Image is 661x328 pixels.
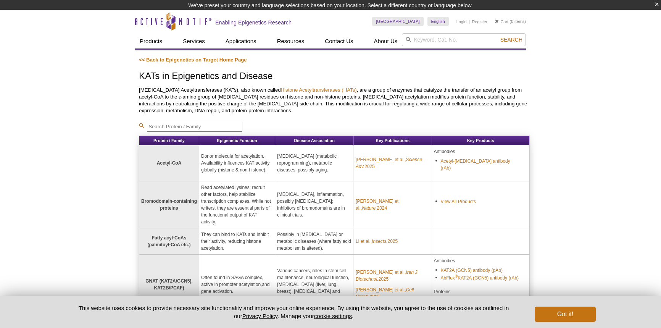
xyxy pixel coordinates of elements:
a: Applications [221,34,261,48]
li: (0 items) [495,17,526,26]
a: About Us [369,34,402,48]
td: Possibly in [MEDICAL_DATA] or metabolic diseases (where fatty acid metabolism is altered). [275,228,354,255]
button: cookie settings [314,313,352,319]
a: [PERSON_NAME] et al.,Science Adv.2025 [356,156,429,170]
a: [PERSON_NAME] et al.,Cell Metab.2025 [356,286,429,300]
a: Cart [495,19,508,24]
td: They can bind to KATs and inhibit their activity, reducing histone acetylation. [199,228,275,255]
td: Often found in SAGA complex, active in promoter acetylation,and gene activation. [199,255,275,315]
a: [GEOGRAPHIC_DATA] [372,17,424,26]
th: Key Publications [354,136,432,145]
a: Services [178,34,210,48]
strong: Fatty acyl‑CoAs (palmitoyl‑CoA etc.) [148,235,191,247]
td: Read acetylated lysines; recruit other factors, help stabilize transcription complexes. While not... [199,181,275,228]
img: Your Cart [495,19,498,23]
h1: KATs in Epigenetics and Disease [139,71,530,82]
td: [MEDICAL_DATA] (metabolic reprogramming), metabolic diseases; possibly aging. [275,145,354,181]
a: Resources [272,34,309,48]
a: Contact Us [320,34,358,48]
a: Histone Acetyltransferases (HATs) [281,87,357,93]
th: Key Products [432,136,530,145]
li: | [469,17,470,26]
p: [MEDICAL_DATA] Acetyltransferases (KATs), also known called , are a group of enzymes that catalyz... [139,87,530,114]
td: Various cancers, roles in stem cell maintenance, neurological function, [MEDICAL_DATA] (liver, lu... [275,255,354,315]
a: Register [472,19,487,24]
a: Login [456,19,467,24]
a: [PERSON_NAME] et al.,Iran J Biotechnol.2025 [356,269,429,283]
a: View All Products [441,198,476,205]
th: Epigenetic Function [199,136,275,145]
p: Proteins [434,288,527,295]
strong: GNAT (KAT2A/GCN5), KAT2B/PCAF) [145,278,193,291]
em: Insects. [372,239,387,244]
button: Got it! [535,307,596,322]
a: Products [135,34,167,48]
p: Antibodies [434,257,527,264]
td: Donor molecule for acetylation. Availability influences KAT activity globally (histone & non-hist... [199,145,275,181]
p: Antibodies [434,148,527,155]
a: << Back to Epigenetics on Target Home Page [139,57,247,63]
p: This website uses cookies to provide necessary site functionality and improve your online experie... [65,304,522,320]
a: Acetyl-[MEDICAL_DATA] antibody (rAb) [441,158,521,171]
h2: Enabling Epigenetics Research [215,19,292,26]
em: Nature. [362,205,377,211]
strong: Acetyl‑CoA [157,160,182,166]
input: Keyword, Cat. No. [402,33,526,46]
sup: ® [455,274,458,278]
strong: Bromodomain‑containing proteins [141,199,197,211]
a: Li et al.,Insects.2025 [356,238,398,245]
td: [MEDICAL_DATA], inflammation, possibly [MEDICAL_DATA]; inhibitors of bromodomains are in clinical... [275,181,354,228]
a: [PERSON_NAME] et al.,Nature.2024 [356,198,429,212]
a: AbFlex®KAT2A (GCN5) antibody (rAb) [441,275,519,281]
th: Protein / Family [139,136,199,145]
button: Search [498,36,525,43]
em: Iran J Biotechnol. [356,270,417,282]
a: KAT2A (GCN5) antibody (pAb) [441,267,503,274]
th: Disease Association [275,136,354,145]
input: Search Protein / Family [147,122,242,132]
span: Search [500,37,522,43]
a: English [427,17,449,26]
a: Privacy Policy [242,313,277,319]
